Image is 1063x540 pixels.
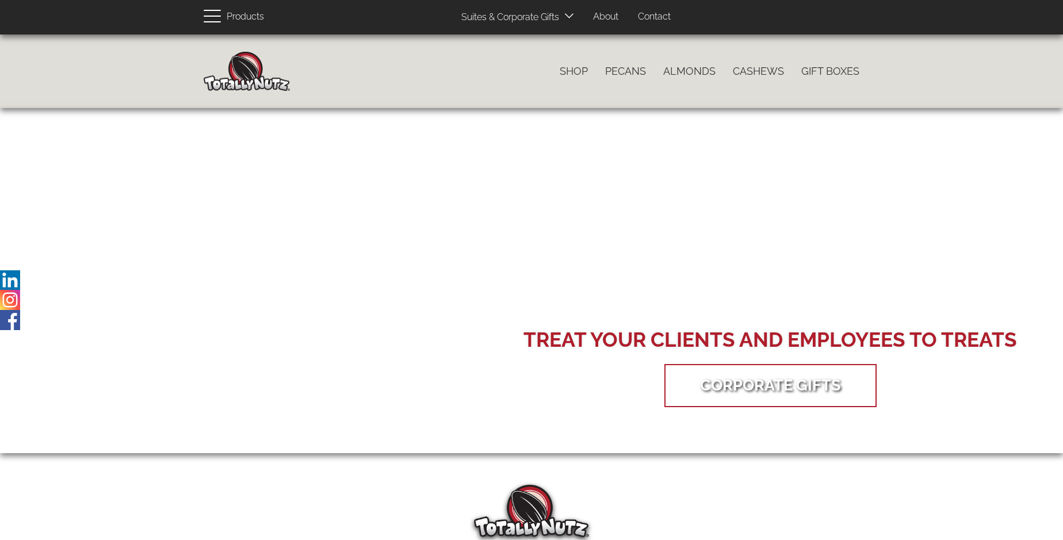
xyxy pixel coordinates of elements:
[453,6,563,29] a: Suites & Corporate Gifts
[724,59,793,83] a: Cashews
[596,59,655,83] a: Pecans
[683,367,858,403] a: Corporate Gifts
[793,59,868,83] a: Gift Boxes
[227,9,264,25] span: Products
[474,485,589,537] img: Totally Nutz Logo
[523,325,1017,354] div: Treat your Clients and Employees to Treats
[629,6,679,28] a: Contact
[584,6,627,28] a: About
[655,59,724,83] a: Almonds
[204,52,290,91] img: Home
[551,59,596,83] a: Shop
